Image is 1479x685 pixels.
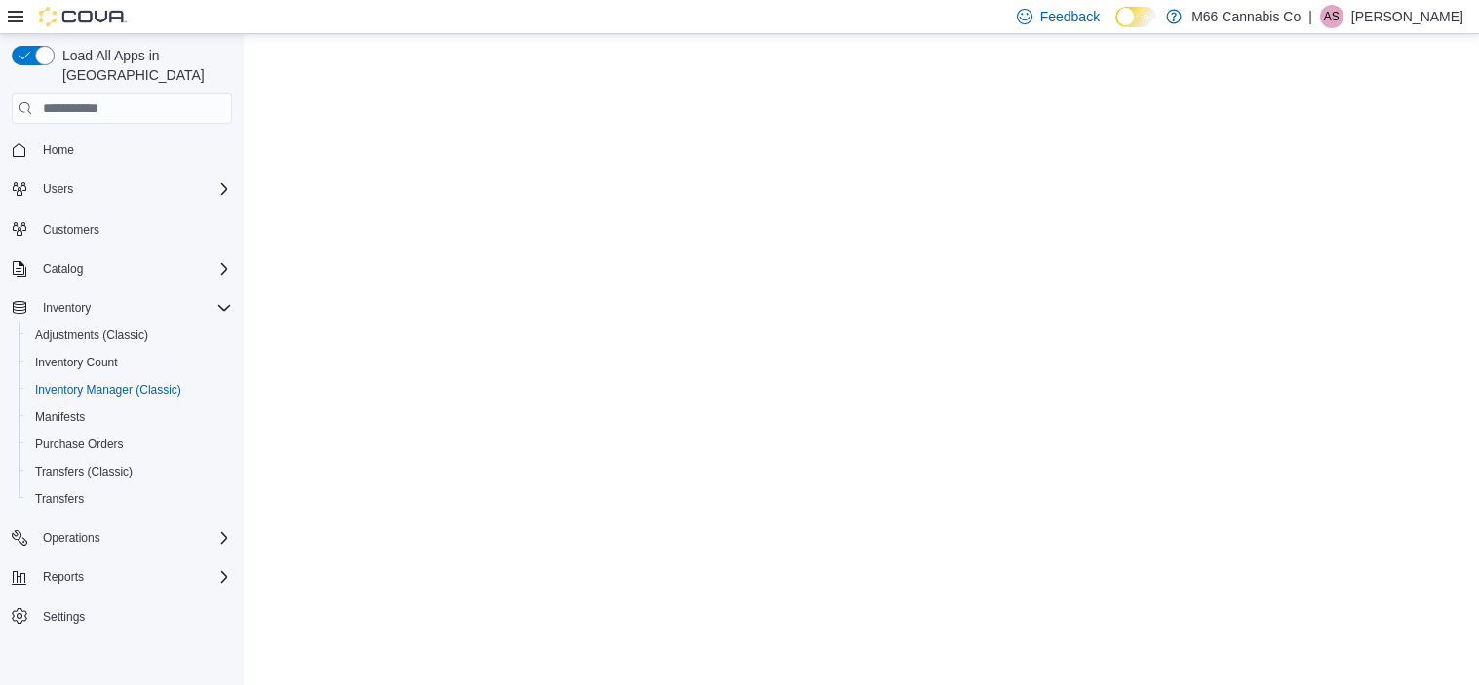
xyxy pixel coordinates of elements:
input: Dark Mode [1115,7,1156,27]
p: | [1308,5,1312,28]
span: Manifests [35,409,85,425]
span: Inventory Count [35,355,118,370]
span: Manifests [27,405,232,429]
span: Feedback [1040,7,1100,26]
a: Settings [35,605,93,628]
button: Inventory [4,294,240,322]
span: Transfers [35,491,84,507]
button: Inventory Count [19,349,240,376]
button: Users [35,177,81,201]
a: Home [35,138,82,162]
button: Home [4,135,240,164]
span: Inventory Manager (Classic) [35,382,181,398]
button: Settings [4,602,240,630]
span: Operations [35,526,232,550]
button: Inventory Manager (Classic) [19,376,240,403]
span: Settings [43,609,85,625]
span: Customers [35,216,232,241]
button: Transfers [19,485,240,513]
button: Catalog [4,255,240,283]
a: Adjustments (Classic) [27,323,156,347]
a: Purchase Orders [27,433,132,456]
img: Cova [39,7,127,26]
span: Transfers [27,487,232,511]
button: Purchase Orders [19,431,240,458]
span: Adjustments (Classic) [35,327,148,343]
a: Inventory Count [27,351,126,374]
span: Purchase Orders [35,437,124,452]
span: Settings [35,604,232,628]
a: Manifests [27,405,93,429]
a: Inventory Manager (Classic) [27,378,189,401]
span: Users [43,181,73,197]
button: Adjustments (Classic) [19,322,240,349]
span: Reports [43,569,84,585]
a: Transfers (Classic) [27,460,140,483]
span: Dark Mode [1115,27,1116,28]
span: Reports [35,565,232,589]
button: Catalog [35,257,91,281]
a: Customers [35,218,107,242]
span: Catalog [43,261,83,277]
span: Home [43,142,74,158]
span: Users [35,177,232,201]
button: Reports [35,565,92,589]
button: Customers [4,214,240,243]
button: Inventory [35,296,98,320]
span: AS [1324,5,1340,28]
span: Inventory [43,300,91,316]
span: Home [35,137,232,162]
span: Inventory [35,296,232,320]
button: Operations [4,524,240,552]
span: Inventory Count [27,351,232,374]
a: Transfers [27,487,92,511]
nav: Complex example [12,128,232,681]
div: Angela Sunyog [1320,5,1343,28]
button: Operations [35,526,108,550]
span: Adjustments (Classic) [27,323,232,347]
span: Catalog [35,257,232,281]
span: Load All Apps in [GEOGRAPHIC_DATA] [55,46,232,85]
span: Customers [43,222,99,238]
p: [PERSON_NAME] [1351,5,1463,28]
button: Transfers (Classic) [19,458,240,485]
button: Manifests [19,403,240,431]
span: Purchase Orders [27,433,232,456]
button: Users [4,175,240,203]
span: Transfers (Classic) [27,460,232,483]
button: Reports [4,563,240,590]
span: Operations [43,530,100,546]
p: M66 Cannabis Co [1191,5,1301,28]
span: Inventory Manager (Classic) [27,378,232,401]
span: Transfers (Classic) [35,464,133,479]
